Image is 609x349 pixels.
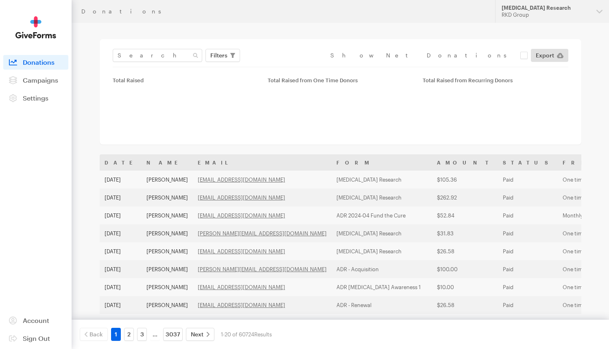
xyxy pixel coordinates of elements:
[100,154,142,171] th: Date
[332,154,432,171] th: Form
[502,4,590,11] div: [MEDICAL_DATA] Research
[100,278,142,296] td: [DATE]
[142,260,193,278] td: [PERSON_NAME]
[142,296,193,314] td: [PERSON_NAME]
[23,334,50,342] span: Sign Out
[498,171,558,189] td: Paid
[113,49,202,62] input: Search Name & Email
[205,49,240,62] button: Filters
[332,260,432,278] td: ADR - Acquisition
[332,206,432,224] td: ADR 2024-04 Fund the Cure
[23,316,49,324] span: Account
[193,154,332,171] th: Email
[142,278,193,296] td: [PERSON_NAME]
[531,49,568,62] a: Export
[23,58,55,66] span: Donations
[432,189,498,206] td: $262.92
[163,328,183,341] a: 3037
[498,278,558,296] td: Paid
[100,189,142,206] td: [DATE]
[142,206,193,224] td: [PERSON_NAME]
[498,296,558,314] td: Paid
[142,171,193,189] td: [PERSON_NAME]
[332,171,432,189] td: [MEDICAL_DATA] Research
[15,16,56,39] img: GiveForms
[432,260,498,278] td: $100.00
[142,242,193,260] td: [PERSON_NAME]
[498,189,558,206] td: Paid
[142,314,193,332] td: [PERSON_NAME]
[3,55,68,70] a: Donations
[432,154,498,171] th: Amount
[113,77,258,83] div: Total Raised
[198,194,285,201] a: [EMAIL_ADDRESS][DOMAIN_NAME]
[498,154,558,171] th: Status
[198,266,327,272] a: [PERSON_NAME][EMAIL_ADDRESS][DOMAIN_NAME]
[432,206,498,224] td: $52.84
[100,206,142,224] td: [DATE]
[100,224,142,242] td: [DATE]
[198,176,285,183] a: [EMAIL_ADDRESS][DOMAIN_NAME]
[498,260,558,278] td: Paid
[198,230,327,237] a: [PERSON_NAME][EMAIL_ADDRESS][DOMAIN_NAME]
[432,242,498,260] td: $26.58
[100,260,142,278] td: [DATE]
[536,50,554,60] span: Export
[332,189,432,206] td: [MEDICAL_DATA] Research
[498,224,558,242] td: Paid
[432,314,498,332] td: $16.07
[142,154,193,171] th: Name
[124,328,134,341] a: 2
[23,76,58,84] span: Campaigns
[198,248,285,255] a: [EMAIL_ADDRESS][DOMAIN_NAME]
[332,224,432,242] td: [MEDICAL_DATA] Research
[498,206,558,224] td: Paid
[142,189,193,206] td: [PERSON_NAME]
[423,77,568,83] div: Total Raised from Recurring Donors
[332,296,432,314] td: ADR - Renewal
[198,212,285,219] a: [EMAIL_ADDRESS][DOMAIN_NAME]
[142,224,193,242] td: [PERSON_NAME]
[432,278,498,296] td: $10.00
[3,91,68,105] a: Settings
[3,313,68,328] a: Account
[191,329,203,339] span: Next
[3,331,68,346] a: Sign Out
[23,94,48,102] span: Settings
[198,302,285,308] a: [EMAIL_ADDRESS][DOMAIN_NAME]
[498,242,558,260] td: Paid
[198,284,285,290] a: [EMAIL_ADDRESS][DOMAIN_NAME]
[432,296,498,314] td: $26.58
[254,331,272,338] span: Results
[432,224,498,242] td: $31.83
[100,242,142,260] td: [DATE]
[210,50,227,60] span: Filters
[221,328,272,341] div: 1-20 of 60724
[332,278,432,296] td: ADR [MEDICAL_DATA] Awareness 1
[502,11,590,18] div: RKD Group
[432,171,498,189] td: $105.36
[100,314,142,332] td: [DATE]
[100,296,142,314] td: [DATE]
[332,242,432,260] td: [MEDICAL_DATA] Research
[332,314,432,332] td: ADR - Renewal
[268,77,413,83] div: Total Raised from One Time Donors
[100,171,142,189] td: [DATE]
[3,73,68,88] a: Campaigns
[137,328,147,341] a: 3
[498,314,558,332] td: Paid
[186,328,214,341] a: Next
